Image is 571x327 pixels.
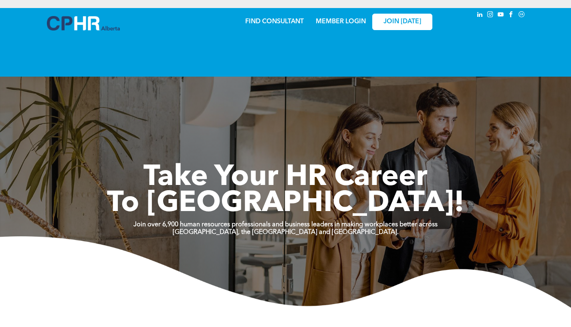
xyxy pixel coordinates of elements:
span: To [GEOGRAPHIC_DATA]! [107,189,464,218]
span: Take Your HR Career [143,163,428,192]
a: facebook [507,10,516,21]
a: instagram [486,10,495,21]
a: Social network [517,10,526,21]
strong: Join over 6,900 human resources professionals and business leaders in making workplaces better ac... [133,221,438,228]
a: linkedin [476,10,484,21]
a: JOIN [DATE] [372,14,432,30]
img: A blue and white logo for cp alberta [47,16,120,30]
a: FIND CONSULTANT [245,18,304,25]
a: youtube [496,10,505,21]
strong: [GEOGRAPHIC_DATA], the [GEOGRAPHIC_DATA] and [GEOGRAPHIC_DATA]. [173,229,399,236]
span: JOIN [DATE] [383,18,421,26]
a: MEMBER LOGIN [316,18,366,25]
